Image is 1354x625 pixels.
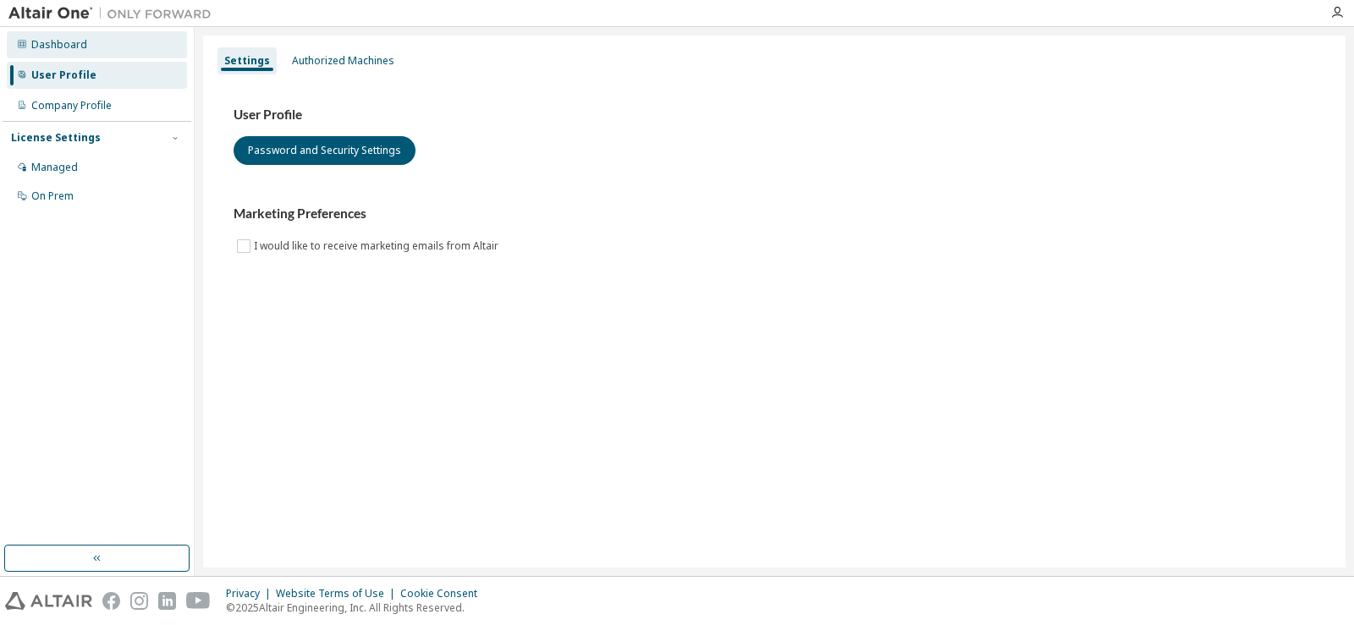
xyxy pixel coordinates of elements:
h3: User Profile [234,107,1315,123]
div: Company Profile [31,99,112,112]
div: User Profile [31,69,96,82]
img: youtube.svg [186,592,211,610]
label: I would like to receive marketing emails from Altair [254,236,502,256]
div: Managed [31,161,78,174]
div: Dashboard [31,38,87,52]
img: facebook.svg [102,592,120,610]
img: altair_logo.svg [5,592,92,610]
div: Website Terms of Use [276,587,400,600]
h3: Marketing Preferences [234,206,1315,222]
img: instagram.svg [130,592,148,610]
div: Authorized Machines [292,54,394,68]
div: Settings [224,54,270,68]
img: linkedin.svg [158,592,176,610]
div: Privacy [226,587,276,600]
p: © 2025 Altair Engineering, Inc. All Rights Reserved. [226,600,487,615]
img: Altair One [8,5,220,22]
div: Cookie Consent [400,587,487,600]
button: Password and Security Settings [234,136,416,165]
div: On Prem [31,189,74,203]
div: License Settings [11,131,101,145]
